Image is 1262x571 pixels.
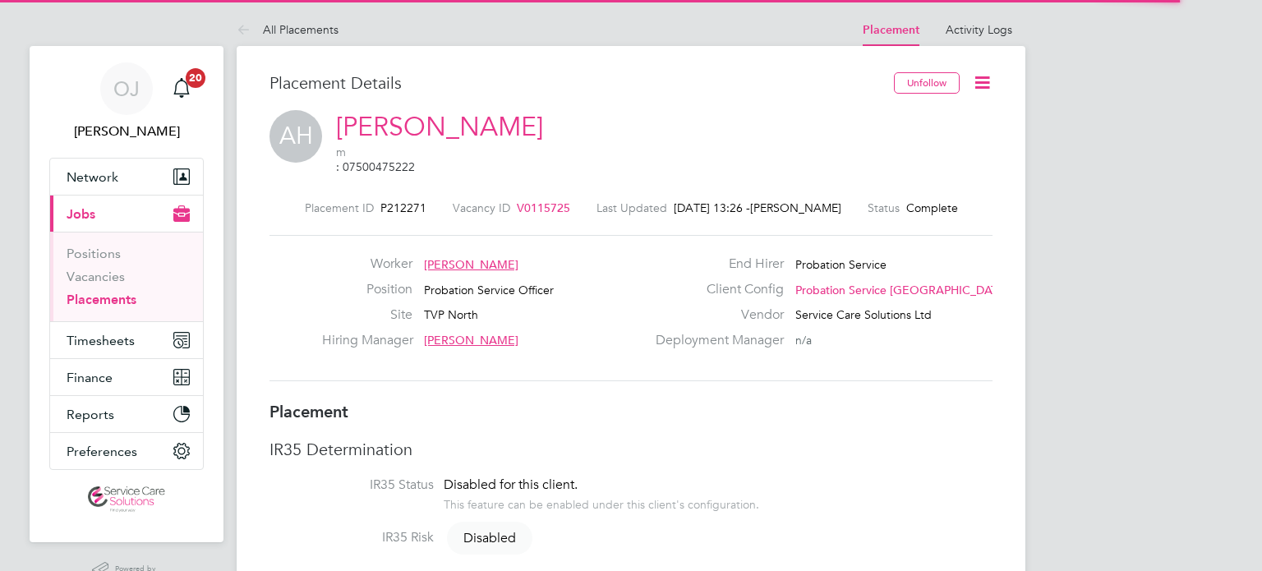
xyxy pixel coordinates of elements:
[444,493,759,512] div: This feature can be enabled under this client's configuration.
[336,145,543,174] span: m
[596,200,667,215] label: Last Updated
[447,522,532,555] span: Disabled
[49,486,204,513] a: Go to home page
[50,232,203,321] div: Jobs
[868,200,900,215] label: Status
[795,307,932,322] span: Service Care Solutions Ltd
[269,439,993,460] h3: IR35 Determination
[674,200,750,215] span: [DATE] 13:26 -
[336,159,415,174] a: Call via 8x8
[444,477,578,493] span: Disabled for this client.
[113,78,140,99] span: OJ
[50,159,203,195] button: Network
[50,196,203,232] button: Jobs
[269,477,434,494] label: IR35 Status
[424,307,478,322] span: TVP North
[88,486,165,513] img: servicecare-logo-retina.png
[67,246,121,261] a: Positions
[646,332,784,349] label: Deployment Manager
[67,407,114,422] span: Reports
[322,281,412,298] label: Position
[453,200,510,215] label: Vacancy ID
[424,333,518,348] span: [PERSON_NAME]
[67,269,125,284] a: Vacancies
[795,333,812,348] span: n/a
[946,22,1012,37] a: Activity Logs
[50,396,203,432] button: Reports
[67,169,118,185] span: Network
[646,281,784,298] label: Client Config
[49,122,204,141] span: Oliver Jefferson
[67,333,135,348] span: Timesheets
[863,23,919,37] a: Placement
[795,257,887,272] span: Probation Service
[49,62,204,141] a: OJ[PERSON_NAME]
[424,257,518,272] span: [PERSON_NAME]
[269,402,348,421] b: Placement
[50,322,203,358] button: Timesheets
[795,283,1008,297] span: Probation Service [GEOGRAPHIC_DATA]
[67,292,136,307] a: Placements
[322,256,412,273] label: Worker
[750,200,841,215] span: [PERSON_NAME]
[517,200,570,215] span: V0115725
[336,111,543,143] a: [PERSON_NAME]
[269,72,882,94] h3: Placement Details
[380,200,426,215] span: P212271
[67,370,113,385] span: Finance
[906,200,958,215] span: Complete
[305,200,374,215] label: Placement ID
[269,110,322,163] span: AH
[894,72,960,94] button: Unfollow
[646,306,784,324] label: Vendor
[67,206,95,222] span: Jobs
[50,433,203,469] button: Preferences
[67,444,137,459] span: Preferences
[424,283,554,297] span: Probation Service Officer
[50,359,203,395] button: Finance
[237,22,339,37] a: All Placements
[322,306,412,324] label: Site
[165,62,198,115] a: 20
[646,256,784,273] label: End Hirer
[269,529,434,546] label: IR35 Risk
[322,332,412,349] label: Hiring Manager
[186,68,205,88] span: 20
[30,46,223,542] nav: Main navigation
